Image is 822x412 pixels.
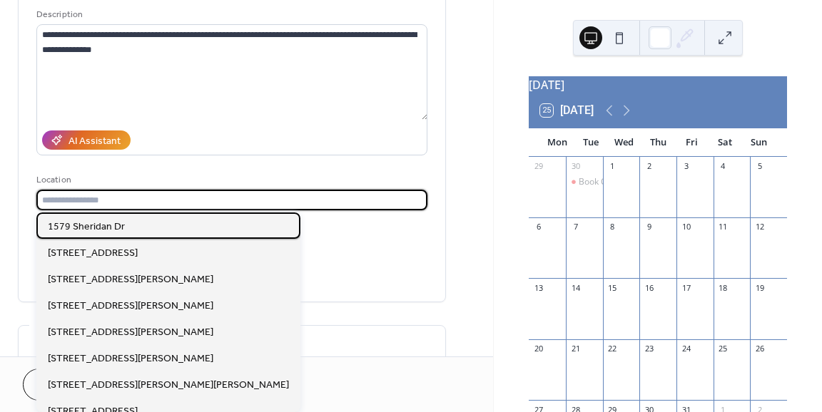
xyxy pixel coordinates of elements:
div: Fri [675,128,709,157]
div: Location [36,172,425,187]
div: 17 [681,282,691,293]
div: 15 [607,282,618,293]
span: [STREET_ADDRESS][PERSON_NAME] [48,272,213,287]
div: 21 [570,344,581,354]
div: 4 [718,161,729,172]
div: Wed [607,128,641,157]
div: 19 [754,282,765,293]
div: Mon [540,128,574,157]
span: [STREET_ADDRESS][PERSON_NAME] [48,325,213,340]
div: 9 [644,222,654,232]
div: [DATE] [529,76,787,93]
div: 26 [754,344,765,354]
div: 7 [570,222,581,232]
div: 10 [681,222,691,232]
span: [STREET_ADDRESS] [48,246,138,261]
button: Cancel [23,369,111,401]
span: [STREET_ADDRESS][PERSON_NAME] [48,351,213,366]
div: Description [36,7,425,22]
div: 8 [607,222,618,232]
div: Tue [574,128,607,157]
div: 1 [607,161,618,172]
div: Thu [641,128,675,157]
div: Book Club Meetup [579,176,651,188]
div: 6 [533,222,544,232]
div: Book Club Meetup [566,176,603,188]
div: 11 [718,222,729,232]
div: 2 [644,161,654,172]
div: 22 [607,344,618,354]
div: 24 [681,344,691,354]
div: 25 [718,344,729,354]
button: 25[DATE] [535,101,599,120]
span: [STREET_ADDRESS][PERSON_NAME] [48,299,213,314]
div: 14 [570,282,581,293]
div: 16 [644,282,654,293]
div: 3 [681,161,691,172]
div: 12 [754,222,765,232]
div: 18 [718,282,729,293]
div: AI Assistant [68,134,121,149]
span: 1579 Sheridan Dr [48,220,125,235]
div: 13 [533,282,544,293]
span: [STREET_ADDRESS][PERSON_NAME][PERSON_NAME] [48,378,289,393]
div: 29 [533,161,544,172]
div: 30 [570,161,581,172]
div: Sun [742,128,776,157]
div: 20 [533,344,544,354]
div: Sat [709,128,742,157]
div: 5 [754,161,765,172]
div: 23 [644,344,654,354]
button: AI Assistant [42,130,131,150]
